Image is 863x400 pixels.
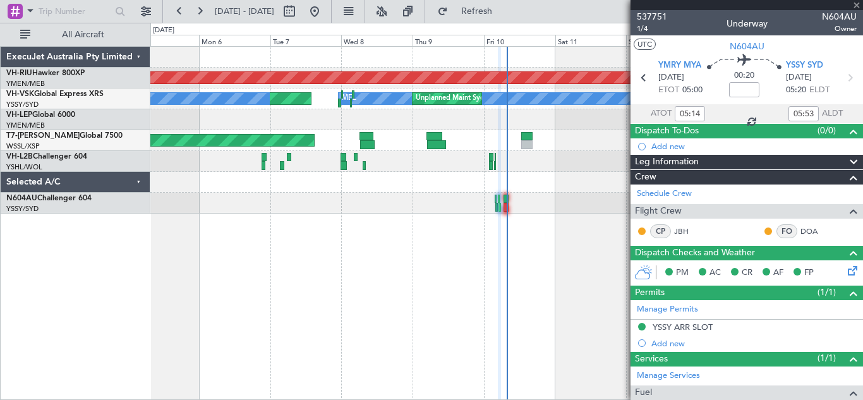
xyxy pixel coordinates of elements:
[6,111,75,119] a: VH-LEPGlobal 6000
[804,267,814,279] span: FP
[773,267,783,279] span: AF
[809,84,830,97] span: ELDT
[270,35,342,46] div: Tue 7
[626,35,697,46] div: Sun 12
[776,224,797,238] div: FO
[651,338,857,349] div: Add new
[727,17,768,30] div: Underway
[6,100,39,109] a: YSSY/SYD
[6,204,39,214] a: YSSY/SYD
[6,142,40,151] a: WSSL/XSP
[215,6,274,17] span: [DATE] - [DATE]
[786,59,823,72] span: YSSY SYD
[6,90,104,98] a: VH-VSKGlobal Express XRS
[416,89,571,108] div: Unplanned Maint Sydney ([PERSON_NAME] Intl)
[635,155,699,169] span: Leg Information
[650,224,671,238] div: CP
[818,286,836,299] span: (1/1)
[786,84,806,97] span: 05:20
[674,226,703,237] a: JBH
[153,25,174,36] div: [DATE]
[634,39,656,50] button: UTC
[6,132,123,140] a: T7-[PERSON_NAME]Global 7500
[734,70,754,82] span: 00:20
[822,23,857,34] span: Owner
[800,226,829,237] a: DOA
[676,267,689,279] span: PM
[651,107,672,120] span: ATOT
[450,7,504,16] span: Refresh
[635,124,699,138] span: Dispatch To-Dos
[6,90,34,98] span: VH-VSK
[6,195,92,202] a: N604AUChallenger 604
[431,1,507,21] button: Refresh
[6,70,32,77] span: VH-RIU
[199,35,270,46] div: Mon 6
[342,89,356,108] div: MEL
[786,71,812,84] span: [DATE]
[413,35,484,46] div: Thu 9
[822,10,857,23] span: N604AU
[635,286,665,300] span: Permits
[6,121,45,130] a: YMEN/MEB
[709,267,721,279] span: AC
[635,204,682,219] span: Flight Crew
[6,132,80,140] span: T7-[PERSON_NAME]
[39,2,111,21] input: Trip Number
[818,351,836,365] span: (1/1)
[33,30,133,39] span: All Aircraft
[637,188,692,200] a: Schedule Crew
[128,35,199,46] div: Sun 5
[635,385,652,400] span: Fuel
[742,267,752,279] span: CR
[6,111,32,119] span: VH-LEP
[682,84,703,97] span: 05:00
[637,10,667,23] span: 537751
[637,370,700,382] a: Manage Services
[6,162,42,172] a: YSHL/WOL
[730,40,764,53] span: N604AU
[484,35,555,46] div: Fri 10
[818,124,836,137] span: (0/0)
[555,35,627,46] div: Sat 11
[6,70,85,77] a: VH-RIUHawker 800XP
[658,84,679,97] span: ETOT
[6,79,45,88] a: YMEN/MEB
[341,35,413,46] div: Wed 8
[6,153,33,161] span: VH-L2B
[635,170,656,185] span: Crew
[6,195,37,202] span: N604AU
[14,25,137,45] button: All Aircraft
[637,303,698,316] a: Manage Permits
[637,23,667,34] span: 1/4
[651,141,857,152] div: Add new
[658,59,701,72] span: YMRY MYA
[653,322,713,332] div: YSSY ARR SLOT
[635,246,755,260] span: Dispatch Checks and Weather
[635,352,668,367] span: Services
[6,153,87,161] a: VH-L2BChallenger 604
[658,71,684,84] span: [DATE]
[822,107,843,120] span: ALDT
